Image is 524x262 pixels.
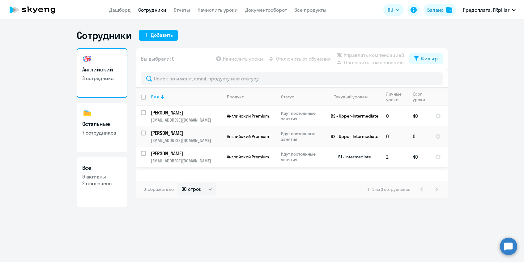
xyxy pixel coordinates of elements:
[227,94,276,100] div: Продукт
[82,164,122,172] h3: Все
[388,6,393,14] span: RU
[409,53,443,64] button: Фильтр
[281,94,323,100] div: Статус
[408,147,430,167] td: 40
[424,4,456,16] button: Балансbalance
[109,7,131,13] a: Дашборд
[139,30,178,41] button: Добавить
[82,120,122,128] h3: Остальные
[324,126,381,147] td: B2 - Upper-Intermediate
[151,117,222,123] p: [EMAIL_ADDRESS][DOMAIN_NAME]
[446,7,452,13] img: balance
[386,91,403,102] div: Личные уроки
[198,7,238,13] a: Начислить уроки
[143,187,175,192] span: Отображать по:
[77,103,127,152] a: Остальные7 сотрудников
[408,126,430,147] td: 0
[151,150,222,157] a: [PERSON_NAME]
[82,180,122,187] p: 2 отключено
[463,6,509,14] p: Предоплата, PRpillar
[383,4,404,16] button: RU
[82,66,122,74] h3: Английский
[227,154,269,160] span: Английский Premium
[77,48,127,98] a: Английский3 сотрудника
[386,91,407,102] div: Личные уроки
[151,109,222,116] a: [PERSON_NAME]
[413,91,430,102] div: Корп. уроки
[151,31,173,39] div: Добавить
[329,94,381,100] div: Текущий уровень
[368,187,411,192] span: 1 - 3 из 3 сотрудников
[151,130,222,136] a: [PERSON_NAME]
[82,129,122,136] p: 7 сотрудников
[151,94,222,100] div: Имя
[281,110,323,122] p: Идут постоянные занятия
[82,75,122,82] p: 3 сотрудника
[281,151,323,162] p: Идут постоянные занятия
[82,54,92,64] img: english
[138,7,166,13] a: Сотрудники
[381,106,408,126] td: 0
[227,113,269,119] span: Английский Premium
[294,7,326,13] a: Все продукты
[245,7,287,13] a: Документооборот
[82,108,92,118] img: others
[281,94,294,100] div: Статус
[227,134,269,139] span: Английский Premium
[174,7,190,13] a: Отчеты
[77,157,127,207] a: Все9 активны2 отключено
[381,147,408,167] td: 2
[408,106,430,126] td: 40
[151,94,159,100] div: Имя
[151,158,222,164] p: [EMAIL_ADDRESS][DOMAIN_NAME]
[151,138,222,143] p: [EMAIL_ADDRESS][DOMAIN_NAME]
[141,72,443,85] input: Поиск по имени, email, продукту или статусу
[421,55,438,62] div: Фильтр
[334,94,369,100] div: Текущий уровень
[77,29,132,41] h1: Сотрудники
[82,173,122,180] p: 9 активны
[427,6,444,14] div: Баланс
[227,94,244,100] div: Продукт
[413,91,426,102] div: Корп. уроки
[324,147,381,167] td: B1 - Intermediate
[460,2,519,17] button: Предоплата, PRpillar
[381,126,408,147] td: 0
[281,131,323,142] p: Идут постоянные занятия
[141,55,175,62] span: Вы выбрали: 0
[324,106,381,126] td: B2 - Upper-Intermediate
